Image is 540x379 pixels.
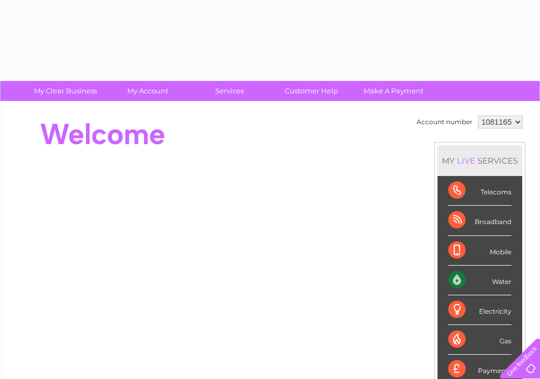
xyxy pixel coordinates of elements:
a: My Clear Business [21,81,110,101]
div: Mobile [448,236,511,266]
td: Account number [414,113,475,131]
div: Broadband [448,206,511,235]
div: Electricity [448,295,511,325]
div: LIVE [455,155,477,166]
a: Services [185,81,274,101]
div: MY SERVICES [438,145,522,176]
div: Telecoms [448,176,511,206]
a: My Account [103,81,192,101]
a: Customer Help [267,81,356,101]
div: Water [448,266,511,295]
a: Make A Payment [349,81,438,101]
div: Gas [448,325,511,355]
